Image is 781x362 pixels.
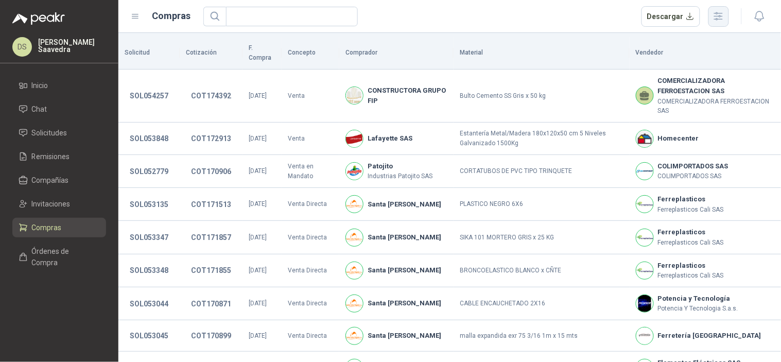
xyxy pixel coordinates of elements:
[346,327,363,344] img: Company Logo
[346,295,363,312] img: Company Logo
[282,254,339,287] td: Venta Directa
[125,295,173,313] button: SOL053044
[346,196,363,213] img: Company Logo
[454,320,630,352] td: malla expandida exr 75 3/16 1m x 15 mts
[636,295,653,312] img: Company Logo
[249,92,267,99] span: [DATE]
[249,300,267,307] span: [DATE]
[118,37,180,70] th: Solicitud
[282,188,339,221] td: Venta Directa
[38,39,106,53] p: [PERSON_NAME] Saavedra
[658,227,724,237] b: Ferreplasticos
[32,175,69,186] span: Compañías
[368,199,441,210] b: Santa [PERSON_NAME]
[125,87,173,105] button: SOL054257
[186,87,236,105] button: COT174392
[186,195,236,214] button: COT171513
[368,298,441,308] b: Santa [PERSON_NAME]
[282,70,339,123] td: Venta
[180,37,242,70] th: Cotización
[346,130,363,147] img: Company Logo
[125,162,173,181] button: SOL052779
[249,332,267,339] span: [DATE]
[454,155,630,188] td: CORTATUBOS DE PVC TIPO TRINQUETE
[12,170,106,190] a: Compañías
[186,129,236,148] button: COT172913
[12,194,106,214] a: Invitaciones
[454,188,630,221] td: PLASTICO NEGRO 6X6
[152,9,191,23] h1: Compras
[658,97,775,116] p: COMERCIALIZADORA FERROESTACION SAS
[12,242,106,272] a: Órdenes de Compra
[346,163,363,180] img: Company Logo
[658,133,699,144] b: Homecenter
[249,267,267,274] span: [DATE]
[658,161,728,171] b: COLIMPORTADOS SAS
[454,287,630,320] td: CABLE ENCAUCHETADO 2X16
[12,99,106,119] a: Chat
[186,228,236,247] button: COT171857
[186,162,236,181] button: COT170906
[658,194,724,204] b: Ferreplasticos
[346,87,363,104] img: Company Logo
[32,104,47,115] span: Chat
[658,331,761,341] b: Ferretería [GEOGRAPHIC_DATA]
[641,6,701,27] button: Descargar
[658,76,775,97] b: COMERCIALIZADORA FERROESTACION SAS
[636,130,653,147] img: Company Logo
[249,135,267,142] span: [DATE]
[658,271,724,281] p: Ferreplasticos Cali SAS
[368,161,432,171] b: Patojito
[658,171,728,181] p: COLIMPORTADOS SAS
[636,229,653,246] img: Company Logo
[368,133,412,144] b: Lafayette SAS
[249,234,267,241] span: [DATE]
[282,320,339,352] td: Venta Directa
[282,287,339,320] td: Venta Directa
[636,262,653,279] img: Company Logo
[12,37,32,57] div: DS
[454,123,630,155] td: Estantería Metal/Madera 180x120x50 cm 5 Niveles Galvanizado 1500Kg
[125,228,173,247] button: SOL053347
[282,155,339,188] td: Venta en Mandato
[32,151,70,162] span: Remisiones
[282,123,339,155] td: Venta
[636,163,653,180] img: Company Logo
[32,198,71,210] span: Invitaciones
[339,37,454,70] th: Comprador
[368,232,441,243] b: Santa [PERSON_NAME]
[282,221,339,254] td: Venta Directa
[125,326,173,345] button: SOL053045
[346,229,363,246] img: Company Logo
[630,37,781,70] th: Vendedor
[32,222,62,233] span: Compras
[125,261,173,280] button: SOL053348
[368,171,432,181] p: Industrias Patojito SAS
[454,221,630,254] td: SIKA 101 MORTERO GRIS x 25 KG
[32,80,48,91] span: Inicio
[454,70,630,123] td: Bulto Cemento SS Gris x 50 kg
[125,195,173,214] button: SOL053135
[12,218,106,237] a: Compras
[12,12,65,25] img: Logo peakr
[636,327,653,344] img: Company Logo
[658,261,724,271] b: Ferreplasticos
[125,129,173,148] button: SOL053848
[12,76,106,95] a: Inicio
[454,254,630,287] td: BRONCOELASTICO BLANCO x CÑTE
[454,37,630,70] th: Material
[368,265,441,275] b: Santa [PERSON_NAME]
[368,85,447,107] b: CONSTRUCTORA GRUPO FIP
[282,37,339,70] th: Concepto
[658,238,724,248] p: Ferreplasticos Cali SAS
[242,37,282,70] th: F. Compra
[658,304,738,314] p: Potencia Y Tecnologia S.a.s.
[186,326,236,345] button: COT170899
[186,261,236,280] button: COT171855
[12,147,106,166] a: Remisiones
[32,246,96,268] span: Órdenes de Compra
[658,294,738,304] b: Potencia y Tecnología
[249,200,267,208] span: [DATE]
[12,123,106,143] a: Solicitudes
[249,167,267,175] span: [DATE]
